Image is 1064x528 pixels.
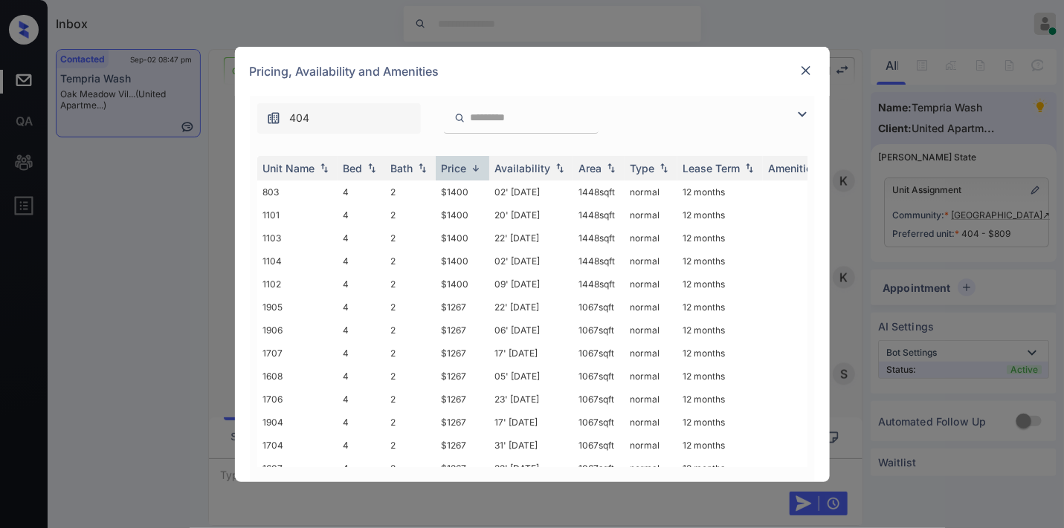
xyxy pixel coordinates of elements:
[385,296,436,319] td: 2
[573,319,625,342] td: 1067 sqft
[385,434,436,457] td: 2
[257,180,338,203] td: 803
[489,319,573,342] td: 06' [DATE]
[436,226,489,250] td: $1400
[257,434,338,457] td: 1704
[677,250,763,273] td: 12 months
[338,342,385,365] td: 4
[385,180,436,203] td: 2
[495,162,551,175] div: Availability
[391,162,413,175] div: Bath
[436,457,489,480] td: $1267
[489,365,573,388] td: 05' [DATE]
[677,226,763,250] td: 12 months
[257,250,338,273] td: 1104
[573,273,625,296] td: 1448 sqft
[742,163,757,173] img: sorting
[338,226,385,250] td: 4
[677,319,763,342] td: 12 months
[338,388,385,411] td: 4
[799,63,813,78] img: close
[573,342,625,365] td: 1067 sqft
[625,273,677,296] td: normal
[625,180,677,203] td: normal
[257,365,338,388] td: 1608
[677,411,763,434] td: 12 months
[489,296,573,319] td: 22' [DATE]
[338,319,385,342] td: 4
[573,203,625,226] td: 1448 sqft
[436,296,489,319] td: $1267
[677,434,763,457] td: 12 months
[573,365,625,388] td: 1067 sqft
[338,250,385,273] td: 4
[436,250,489,273] td: $1400
[573,388,625,411] td: 1067 sqft
[436,319,489,342] td: $1267
[257,457,338,480] td: 1607
[793,105,811,123] img: icon-zuma
[489,226,573,250] td: 22' [DATE]
[317,163,332,173] img: sorting
[436,411,489,434] td: $1267
[436,180,489,203] td: $1400
[579,162,602,175] div: Area
[625,411,677,434] td: normal
[625,250,677,273] td: normal
[257,273,338,296] td: 1102
[415,163,430,173] img: sorting
[625,434,677,457] td: normal
[257,388,338,411] td: 1706
[573,180,625,203] td: 1448 sqft
[625,296,677,319] td: normal
[683,162,741,175] div: Lease Term
[338,365,385,388] td: 4
[257,342,338,365] td: 1707
[657,163,671,173] img: sorting
[489,342,573,365] td: 17' [DATE]
[625,457,677,480] td: normal
[573,457,625,480] td: 1067 sqft
[489,388,573,411] td: 23' [DATE]
[344,162,363,175] div: Bed
[442,162,467,175] div: Price
[436,273,489,296] td: $1400
[436,434,489,457] td: $1267
[625,319,677,342] td: normal
[677,273,763,296] td: 12 months
[489,203,573,226] td: 20' [DATE]
[625,342,677,365] td: normal
[436,388,489,411] td: $1267
[677,388,763,411] td: 12 months
[573,226,625,250] td: 1448 sqft
[573,296,625,319] td: 1067 sqft
[338,434,385,457] td: 4
[235,47,830,96] div: Pricing, Availability and Amenities
[436,342,489,365] td: $1267
[489,434,573,457] td: 31' [DATE]
[385,273,436,296] td: 2
[338,203,385,226] td: 4
[385,203,436,226] td: 2
[338,296,385,319] td: 4
[385,388,436,411] td: 2
[385,411,436,434] td: 2
[489,180,573,203] td: 02' [DATE]
[677,365,763,388] td: 12 months
[290,110,310,126] span: 404
[769,162,819,175] div: Amenities
[489,411,573,434] td: 17' [DATE]
[385,319,436,342] td: 2
[677,342,763,365] td: 12 months
[257,411,338,434] td: 1904
[625,388,677,411] td: normal
[573,250,625,273] td: 1448 sqft
[573,411,625,434] td: 1067 sqft
[625,203,677,226] td: normal
[338,273,385,296] td: 4
[266,111,281,126] img: icon-zuma
[338,457,385,480] td: 4
[573,434,625,457] td: 1067 sqft
[489,250,573,273] td: 02' [DATE]
[385,457,436,480] td: 2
